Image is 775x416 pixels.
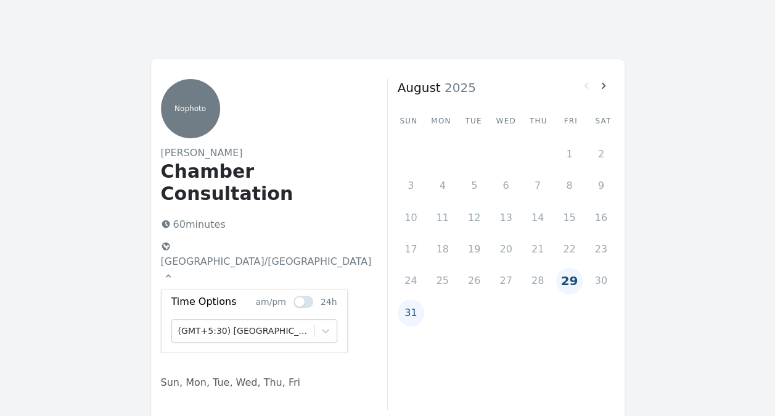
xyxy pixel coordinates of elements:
[255,297,285,307] span: am/pm
[171,294,255,309] div: Time Options
[156,237,377,286] button: [GEOGRAPHIC_DATA]/[GEOGRAPHIC_DATA]
[321,297,337,307] span: 24h
[556,204,583,231] button: 15
[430,116,453,126] div: Mon
[161,146,367,160] h2: [PERSON_NAME]
[556,141,583,167] button: 1
[398,80,441,95] strong: August
[524,172,551,199] button: 7
[398,236,424,262] button: 17
[494,116,517,126] div: Wed
[161,375,367,390] p: Sun, Mon, Tue, Wed, Thu, Fri
[556,268,583,294] button: 29
[493,172,519,199] button: 6
[588,268,614,294] button: 30
[398,268,424,294] button: 24
[493,204,519,231] button: 13
[161,104,220,114] p: No photo
[429,236,456,262] button: 18
[588,204,614,231] button: 16
[398,116,420,126] div: Sun
[429,268,456,294] button: 25
[524,236,551,262] button: 21
[461,268,487,294] button: 26
[429,204,456,231] button: 11
[556,236,583,262] button: 22
[556,172,583,199] button: 8
[398,299,424,326] button: 31
[524,204,551,231] button: 14
[462,116,485,126] div: Tue
[461,172,487,199] button: 5
[588,141,614,167] button: 2
[588,236,614,262] button: 23
[461,236,487,262] button: 19
[493,268,519,294] button: 27
[156,215,367,235] p: 60 minutes
[592,116,615,126] div: Sat
[161,160,367,205] h1: Chamber Consultation
[559,116,582,126] div: Fri
[461,204,487,231] button: 12
[429,172,456,199] button: 4
[493,236,519,262] button: 20
[588,172,614,199] button: 9
[398,172,424,199] button: 3
[524,268,551,294] button: 28
[527,116,550,126] div: Thu
[441,80,476,95] span: 2025
[398,204,424,231] button: 10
